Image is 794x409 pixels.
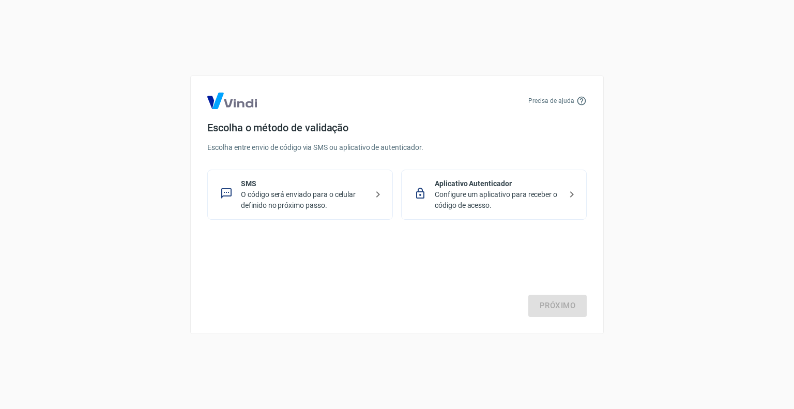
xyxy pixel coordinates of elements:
p: O código será enviado para o celular definido no próximo passo. [241,189,368,211]
img: Logo Vind [207,93,257,109]
p: Precisa de ajuda [528,96,574,105]
p: SMS [241,178,368,189]
h4: Escolha o método de validação [207,122,587,134]
p: Configure um aplicativo para receber o código de acesso. [435,189,561,211]
p: Aplicativo Autenticador [435,178,561,189]
div: Aplicativo AutenticadorConfigure um aplicativo para receber o código de acesso. [401,170,587,220]
p: Escolha entre envio de código via SMS ou aplicativo de autenticador. [207,142,587,153]
div: SMSO código será enviado para o celular definido no próximo passo. [207,170,393,220]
